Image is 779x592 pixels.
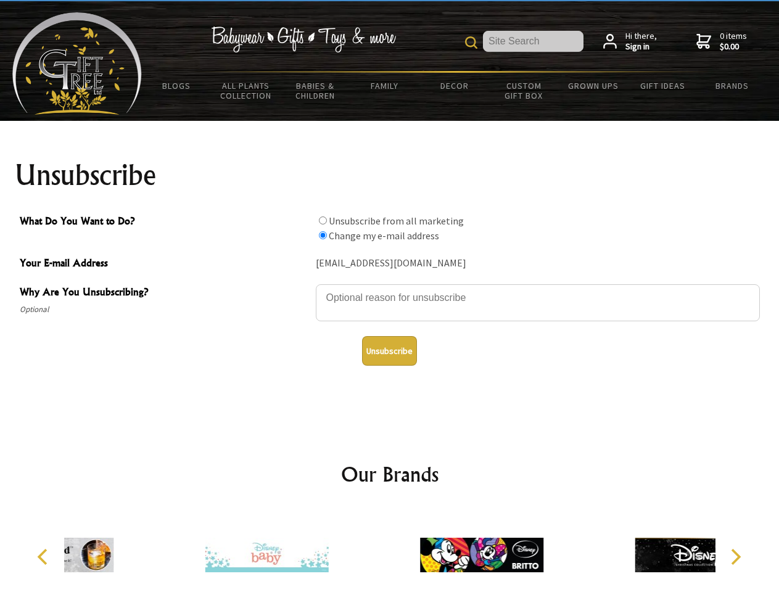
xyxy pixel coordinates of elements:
span: Why Are You Unsubscribing? [20,284,310,302]
span: Your E-mail Address [20,255,310,273]
label: Unsubscribe from all marketing [329,215,464,227]
strong: $0.00 [720,41,747,52]
span: 0 items [720,30,747,52]
a: Custom Gift Box [489,73,559,109]
strong: Sign in [625,41,657,52]
a: BLOGS [142,73,212,99]
h1: Unsubscribe [15,160,765,190]
a: Brands [698,73,767,99]
span: Hi there, [625,31,657,52]
a: Gift Ideas [628,73,698,99]
div: [EMAIL_ADDRESS][DOMAIN_NAME] [316,254,760,273]
input: What Do You Want to Do? [319,216,327,224]
h2: Our Brands [25,459,755,489]
span: What Do You Want to Do? [20,213,310,231]
a: Decor [419,73,489,99]
span: Optional [20,302,310,317]
a: Babies & Children [281,73,350,109]
label: Change my e-mail address [329,229,439,242]
a: Grown Ups [558,73,628,99]
img: product search [465,36,477,49]
img: Babyware - Gifts - Toys and more... [12,12,142,115]
a: Hi there,Sign in [603,31,657,52]
input: Site Search [483,31,583,52]
button: Unsubscribe [362,336,417,366]
input: What Do You Want to Do? [319,231,327,239]
a: All Plants Collection [212,73,281,109]
button: Next [722,543,749,570]
button: Previous [31,543,58,570]
a: 0 items$0.00 [696,31,747,52]
img: Babywear - Gifts - Toys & more [211,27,396,52]
textarea: Why Are You Unsubscribing? [316,284,760,321]
a: Family [350,73,420,99]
